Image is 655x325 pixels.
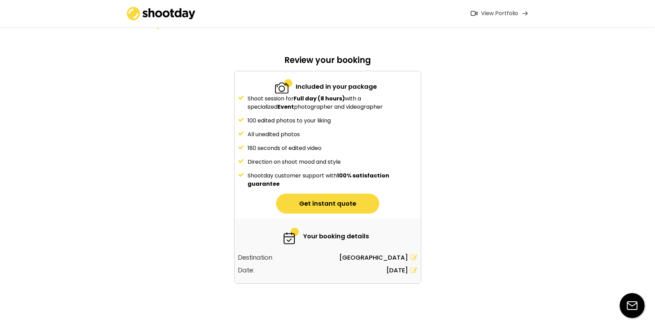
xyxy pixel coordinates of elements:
div: Review your booking [234,55,421,71]
div: [GEOGRAPHIC_DATA] [339,253,408,262]
img: email-icon%20%281%29.svg [620,293,645,318]
strong: Event [277,103,294,111]
strong: Full day (8 hours) [294,95,345,102]
div: All unedited photos [248,130,417,139]
div: Direction on shoot mood and style [248,158,417,166]
div: Destination [238,253,272,262]
div: 100 edited photos to your liking [248,117,417,125]
img: 6-fast.svg [283,228,300,244]
strong: 100% satisfaction guarantee [248,172,390,188]
img: Icon%20feather-video%402x.png [471,11,478,16]
div: Included in your package [296,82,377,91]
div: Shoot session for with a specialized photographer and videographer [248,95,417,111]
div: View Portfolio [481,10,518,17]
img: 2-specialized.svg [275,78,292,95]
img: shootday_logo.png [127,7,196,20]
div: Shootday customer support with [248,172,417,188]
div: 180 seconds of edited video [248,144,417,152]
button: Get instant quote [276,194,379,214]
div: Your booking details [303,231,369,241]
div: [DATE] [386,266,408,275]
div: Date: [238,266,254,275]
